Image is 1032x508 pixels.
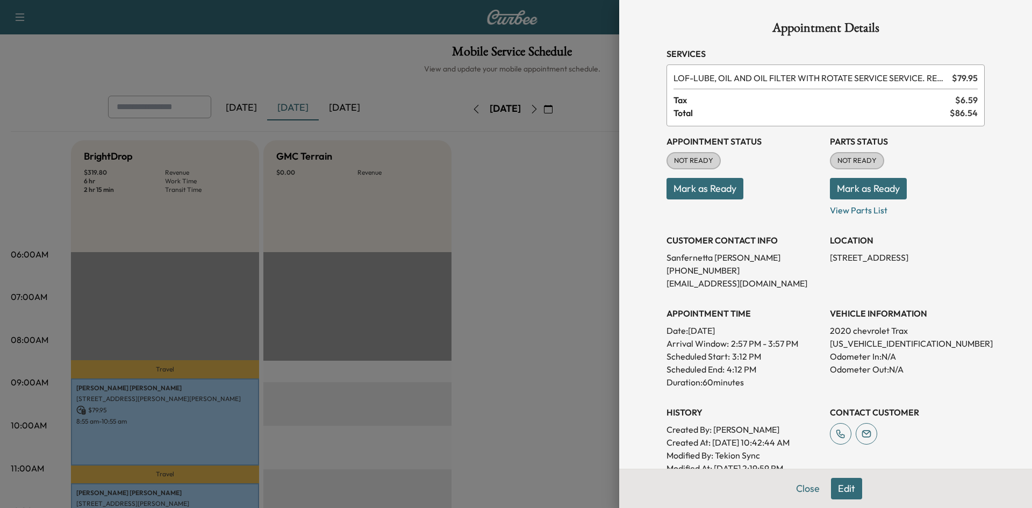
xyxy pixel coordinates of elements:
[830,406,985,419] h3: CONTACT CUSTOMER
[830,337,985,350] p: [US_VEHICLE_IDENTIFICATION_NUMBER]
[666,22,985,39] h1: Appointment Details
[830,350,985,363] p: Odometer In: N/A
[666,436,821,449] p: Created At : [DATE] 10:42:44 AM
[830,307,985,320] h3: VEHICLE INFORMATION
[727,363,756,376] p: 4:12 PM
[830,234,985,247] h3: LOCATION
[666,234,821,247] h3: CUSTOMER CONTACT INFO
[666,462,821,475] p: Modified At : [DATE] 2:19:59 PM
[673,106,950,119] span: Total
[666,135,821,148] h3: Appointment Status
[830,178,907,199] button: Mark as Ready
[830,199,985,217] p: View Parts List
[666,350,730,363] p: Scheduled Start:
[731,337,798,350] span: 2:57 PM - 3:57 PM
[673,94,955,106] span: Tax
[830,251,985,264] p: [STREET_ADDRESS]
[666,337,821,350] p: Arrival Window:
[666,264,821,277] p: [PHONE_NUMBER]
[666,251,821,264] p: Sanfernetta [PERSON_NAME]
[732,350,761,363] p: 3:12 PM
[830,135,985,148] h3: Parts Status
[666,178,743,199] button: Mark as Ready
[830,363,985,376] p: Odometer Out: N/A
[955,94,978,106] span: $ 6.59
[673,71,948,84] span: LUBE, OIL AND OIL FILTER WITH ROTATE SERVICE SERVICE. RESET OIL LIFE MONITOR. HAZARDOUS WASTE FEE...
[666,423,821,436] p: Created By : [PERSON_NAME]
[830,324,985,337] p: 2020 chevrolet Trax
[666,277,821,290] p: [EMAIL_ADDRESS][DOMAIN_NAME]
[831,155,883,166] span: NOT READY
[666,307,821,320] h3: APPOINTMENT TIME
[950,106,978,119] span: $ 86.54
[666,47,985,60] h3: Services
[666,449,821,462] p: Modified By : Tekion Sync
[952,71,978,84] span: $ 79.95
[666,376,821,389] p: Duration: 60 minutes
[666,324,821,337] p: Date: [DATE]
[789,478,827,499] button: Close
[666,406,821,419] h3: History
[666,363,725,376] p: Scheduled End:
[831,478,862,499] button: Edit
[668,155,720,166] span: NOT READY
